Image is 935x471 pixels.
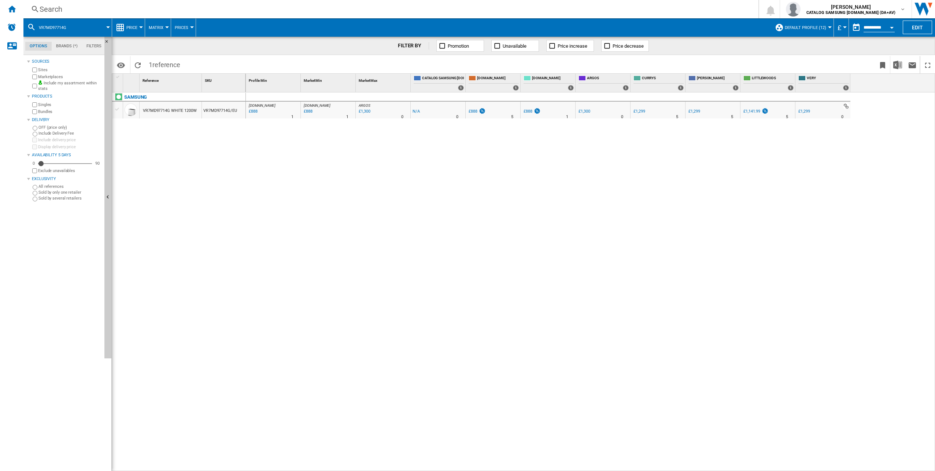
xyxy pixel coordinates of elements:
[359,103,370,107] span: ARGOS
[175,18,192,37] button: Prices
[124,93,147,102] div: Click to filter on that brand
[33,132,37,136] input: Include Delivery Fee
[32,176,101,182] div: Exclusivity
[357,74,410,85] div: Sort None
[32,59,101,65] div: Sources
[38,80,42,85] img: mysite-bg-18x18.png
[126,25,137,30] span: Price
[359,78,377,83] span: Market Max
[247,74,300,85] div: Sort None
[104,37,112,358] button: Hide
[920,56,935,73] button: Maximize
[587,76,629,82] span: ARGOS
[797,108,810,115] div: £1,299
[145,56,184,72] span: 1
[788,85,794,91] div: 1 offers sold by LITTLEWOODS
[513,85,519,91] div: 1 offers sold by AMAZON.CO.UK
[38,102,101,107] label: Singles
[469,109,477,114] div: £888
[890,56,905,73] button: Download in Excel
[38,131,101,136] label: Include Delivery Fee
[130,56,145,73] button: Reload
[126,18,141,37] button: Price
[579,109,590,114] div: £1,300
[38,125,101,130] label: OFF (price only)
[249,103,276,107] span: [DOMAIN_NAME]
[752,76,794,82] span: LITTLEWOODS
[533,108,541,114] img: promotionV3.png
[621,113,623,121] div: Delivery Time : 0 day
[676,113,678,121] div: Delivery Time : 5 days
[623,85,629,91] div: 1 offers sold by ARGOS
[33,126,37,131] input: OFF (price only)
[477,76,519,82] span: [DOMAIN_NAME]
[149,18,167,37] button: Matrix
[632,74,685,92] div: CURRYS 1 offers sold by CURRYS
[511,113,513,121] div: Delivery Time : 5 days
[742,108,769,115] div: £1,141.99
[697,76,739,82] span: [PERSON_NAME]
[761,108,769,114] img: promotionV3.png
[838,24,841,32] span: £
[104,37,113,50] button: Hide
[903,21,932,34] button: Edit
[743,109,760,114] div: £1,141.99
[678,85,684,91] div: 1 offers sold by CURRYS
[27,18,108,37] div: VR7MD97714G
[613,43,644,49] span: Price decrease
[32,74,37,79] input: Marketplaces
[577,108,590,115] div: £1,300
[291,113,293,121] div: Delivery Time : 1 day
[742,74,795,92] div: LITTLEWOODS 1 offers sold by LITTLEWOODS
[786,2,801,17] img: profile.jpg
[568,85,574,91] div: 1 offers sold by AO.COM
[38,168,101,174] label: Exclude unavailables
[522,74,575,92] div: [DOMAIN_NAME] 1 offers sold by AO.COM
[304,78,322,83] span: Market Min
[39,18,74,37] button: VR7MD97714G
[39,25,66,30] span: VR7MD97714G
[33,185,37,190] input: All references
[38,190,101,195] label: Sold by only one retailer
[875,56,890,73] button: Bookmark this report
[786,113,788,121] div: Delivery Time : 5 days
[733,85,739,91] div: 1 offers sold by JOHN LEWIS
[38,74,101,80] label: Marketplaces
[566,113,568,121] div: Delivery Time : 1 day
[143,102,197,119] div: VR7MD97714G WHITE 1200W
[905,56,920,73] button: Send this report by email
[841,113,843,121] div: Delivery Time : 0 day
[522,108,541,115] div: £888
[422,76,464,82] span: CATALOG SAMSUNG [DOMAIN_NAME] (DA+AV)
[38,184,101,189] label: All references
[834,18,849,37] md-menu: Currency
[785,25,826,30] span: Default profile (12)
[141,74,202,85] div: Sort None
[633,109,645,114] div: £1,299
[116,18,141,37] div: Price
[642,76,684,82] span: CURRYS
[149,25,163,30] span: Matrix
[38,137,101,143] label: Include delivery price
[467,74,520,92] div: [DOMAIN_NAME] 1 offers sold by AMAZON.CO.UK
[25,42,52,51] md-tab-item: Options
[798,109,810,114] div: £1,299
[152,61,180,69] span: reference
[436,40,484,52] button: Promotion
[893,61,902,69] img: excel-24x24.png
[524,109,532,114] div: £888
[806,3,895,11] span: [PERSON_NAME]
[688,109,700,114] div: £1,299
[40,4,739,14] div: Search
[202,102,245,118] div: VR7MD97714G/EU
[32,152,101,158] div: Availability 5 Days
[203,74,245,85] div: Sort None
[843,85,849,91] div: 1 offers sold by VERY
[32,138,37,142] input: Include delivery price
[248,108,258,115] div: Last updated : Friday, 12 September 2025 12:33
[31,161,37,166] div: 0
[458,85,464,91] div: 1 offers sold by CATALOG SAMSUNG UK.IE (DA+AV)
[546,40,594,52] button: Price increase
[82,42,106,51] md-tab-item: Filters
